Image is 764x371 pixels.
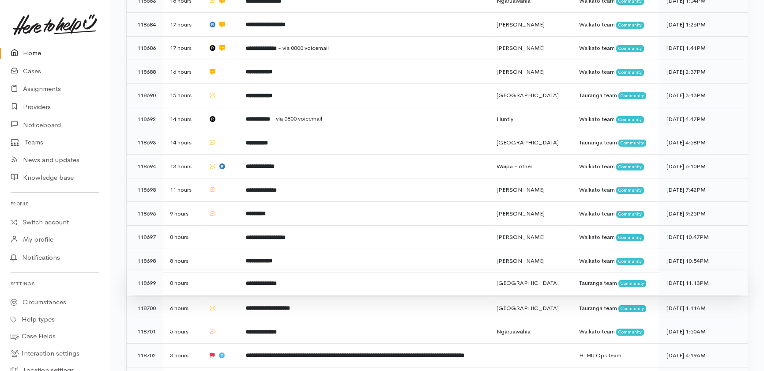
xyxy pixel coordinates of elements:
td: [DATE] 9:25PM [659,202,748,226]
td: 118696 [127,202,163,226]
td: 16 hours [163,60,201,84]
td: Waikato team [572,225,659,249]
span: - via 0800 voicemail [278,44,329,52]
td: [DATE] 1:41PM [659,36,748,60]
td: 118693 [127,131,163,155]
td: 118699 [127,271,163,295]
td: 8 hours [163,249,201,273]
td: Tauranga team [572,271,659,295]
td: 118698 [127,249,163,273]
td: 17 hours [163,13,201,37]
span: Community [616,234,644,241]
span: Community [616,258,644,265]
td: 14 hours [163,131,201,155]
td: 118690 [127,83,163,107]
td: 11 hours [163,178,201,202]
td: 5 hours [163,320,201,344]
td: 13 hours [163,155,201,178]
span: [PERSON_NAME] [497,210,545,217]
span: [GEOGRAPHIC_DATA] [497,304,559,312]
td: Waikato team [572,13,659,37]
td: 118686 [127,36,163,60]
td: 118702 [127,344,163,367]
span: [GEOGRAPHIC_DATA] [497,139,559,146]
td: [DATE] 4:19AM [659,344,748,367]
td: Tauranga team [572,83,659,107]
span: Waipā - other [497,163,532,170]
span: [PERSON_NAME] [497,68,545,76]
span: Community [618,280,646,287]
td: 118700 [127,296,163,320]
span: - via 0800 voicemail [271,115,322,122]
span: [GEOGRAPHIC_DATA] [497,279,559,287]
td: 118701 [127,320,163,344]
span: [PERSON_NAME] [497,233,545,241]
td: [DATE] 6:10PM [659,155,748,178]
td: 6 hours [163,296,201,320]
span: Huntly [497,115,513,123]
span: Community [616,116,644,123]
td: 118694 [127,155,163,178]
span: [PERSON_NAME] [497,186,545,193]
span: Community [616,187,644,194]
span: Community [616,211,644,218]
span: Community [618,140,646,147]
td: [DATE] 1:11AM [659,296,748,320]
td: [DATE] 4:47PM [659,107,748,131]
td: [DATE] 1:26PM [659,13,748,37]
td: 8 hours [163,225,201,249]
td: 15 hours [163,83,201,107]
td: 118692 [127,107,163,131]
span: Community [618,305,646,312]
td: Waikato team [572,155,659,178]
span: [PERSON_NAME] [497,257,545,265]
td: 3 hours [163,344,201,367]
td: [DATE] 2:37PM [659,60,748,84]
td: [DATE] 4:58PM [659,131,748,155]
td: 118697 [127,225,163,249]
td: [DATE] 7:42PM [659,178,748,202]
span: [PERSON_NAME] [497,44,545,52]
span: [GEOGRAPHIC_DATA] [497,91,559,99]
td: Waikato team [572,36,659,60]
td: 118695 [127,178,163,202]
span: Community [616,22,644,29]
td: [DATE] 3:43PM [659,83,748,107]
td: 8 hours [163,271,201,295]
td: Tauranga team [572,131,659,155]
td: [DATE] 11:13PM [659,271,748,295]
span: Community [616,69,644,76]
td: Waikato team [572,107,659,131]
td: 118684 [127,13,163,37]
td: HTHU Ops team [572,344,659,367]
span: [PERSON_NAME] [497,21,545,28]
td: 17 hours [163,36,201,60]
td: [DATE] 10:47PM [659,225,748,249]
td: Waikato team [572,178,659,202]
td: 14 hours [163,107,201,131]
span: Community [616,163,644,170]
span: Community [616,45,644,52]
td: Waikato team [572,320,659,344]
h6: Settings [11,278,99,290]
td: [DATE] 1:50AM [659,320,748,344]
td: Tauranga team [572,296,659,320]
h6: Profile [11,198,99,210]
span: Community [618,92,646,99]
span: Community [616,329,644,336]
td: 118688 [127,60,163,84]
td: 9 hours [163,202,201,226]
td: Waikato team [572,249,659,273]
span: Ngāruawāhia [497,328,531,335]
td: Waikato team [572,60,659,84]
td: Waikato team [572,202,659,226]
td: [DATE] 10:54PM [659,249,748,273]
